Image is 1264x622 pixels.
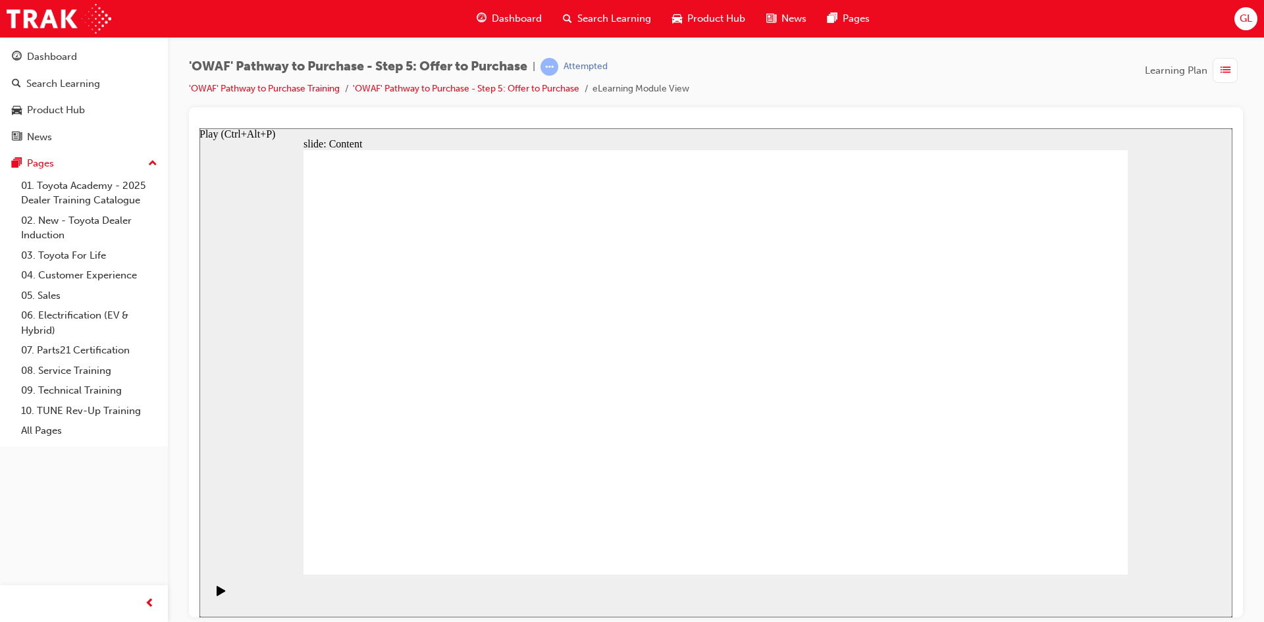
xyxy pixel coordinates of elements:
[756,5,817,32] a: news-iconNews
[5,125,163,149] a: News
[27,156,54,171] div: Pages
[12,78,21,90] span: search-icon
[27,103,85,118] div: Product Hub
[5,151,163,176] button: Pages
[466,5,552,32] a: guage-iconDashboard
[687,11,745,26] span: Product Hub
[533,59,535,74] span: |
[492,11,542,26] span: Dashboard
[828,11,837,27] span: pages-icon
[27,130,52,145] div: News
[7,4,111,34] img: Trak
[662,5,756,32] a: car-iconProduct Hub
[16,176,163,211] a: 01. Toyota Academy - 2025 Dealer Training Catalogue
[189,83,340,94] a: 'OWAF' Pathway to Purchase Training
[1234,7,1257,30] button: GL
[16,401,163,421] a: 10. TUNE Rev-Up Training
[12,158,22,170] span: pages-icon
[353,83,579,94] a: 'OWAF' Pathway to Purchase - Step 5: Offer to Purchase
[12,105,22,117] span: car-icon
[1240,11,1252,26] span: GL
[16,265,163,286] a: 04. Customer Experience
[189,59,527,74] span: 'OWAF' Pathway to Purchase - Step 5: Offer to Purchase
[27,49,77,65] div: Dashboard
[781,11,806,26] span: News
[5,42,163,151] button: DashboardSearch LearningProduct HubNews
[16,211,163,246] a: 02. New - Toyota Dealer Induction
[5,72,163,96] a: Search Learning
[1221,63,1230,79] span: list-icon
[148,155,157,172] span: up-icon
[577,11,651,26] span: Search Learning
[7,457,29,479] button: Play (Ctrl+Alt+P)
[563,11,572,27] span: search-icon
[145,596,155,612] span: prev-icon
[1145,58,1243,83] button: Learning Plan
[16,305,163,340] a: 06. Electrification (EV & Hybrid)
[552,5,662,32] a: search-iconSearch Learning
[16,380,163,401] a: 09. Technical Training
[16,421,163,441] a: All Pages
[592,82,689,97] li: eLearning Module View
[12,132,22,143] span: news-icon
[16,361,163,381] a: 08. Service Training
[477,11,487,27] span: guage-icon
[12,51,22,63] span: guage-icon
[1145,63,1207,78] span: Learning Plan
[5,98,163,122] a: Product Hub
[7,446,29,489] div: playback controls
[16,340,163,361] a: 07. Parts21 Certification
[843,11,870,26] span: Pages
[16,246,163,266] a: 03. Toyota For Life
[564,61,608,73] div: Attempted
[540,58,558,76] span: learningRecordVerb_ATTEMPT-icon
[766,11,776,27] span: news-icon
[817,5,880,32] a: pages-iconPages
[672,11,682,27] span: car-icon
[16,286,163,306] a: 05. Sales
[5,45,163,69] a: Dashboard
[26,76,100,91] div: Search Learning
